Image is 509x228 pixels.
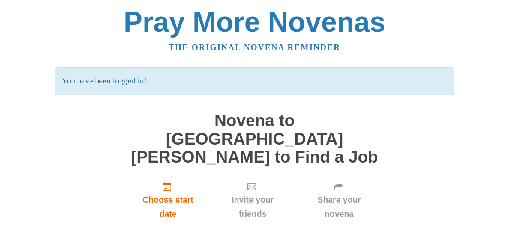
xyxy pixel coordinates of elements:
h1: Novena to [GEOGRAPHIC_DATA][PERSON_NAME] to Find a Job [126,112,383,166]
div: Click "Next" to confirm your start date first. [295,175,383,225]
p: You have been logged in! [55,67,454,95]
a: Choose start date [126,175,210,225]
span: Invite your friends [218,193,286,221]
div: Click "Next" to confirm your start date first. [210,175,295,225]
span: Choose start date [135,193,202,221]
a: The original novena reminder [169,43,340,52]
a: Pray More Novenas [123,6,386,38]
span: Share your novena [304,193,375,221]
